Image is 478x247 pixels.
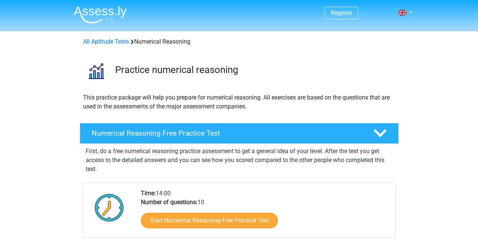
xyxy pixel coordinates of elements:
[80,37,398,46] div: Numerical Reasoning
[141,213,278,228] a: Start Numerical Reasoning Free Practice Test
[115,64,393,76] h3: Practice numerical reasoning
[77,123,402,144] a: Numerical Reasoning Free Practice Test
[331,9,352,16] a: Register
[83,93,395,111] p: This practice package will help you prepare for numerical reasoning. All exercises are based on t...
[141,199,197,206] b: Number of questions:
[83,38,129,45] a: All Aptitude Tests
[135,189,395,237] div: 14:00 10
[92,129,361,137] h4: Numerical Reasoning Free Practice Test
[74,6,127,23] img: Assessly
[91,189,128,226] img: Clock
[86,147,393,174] p: First, do a free numerical reasoning practice assessment to get a general idea of your level. Aft...
[80,55,112,87] img: numerical reasoning
[141,190,156,197] b: Time:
